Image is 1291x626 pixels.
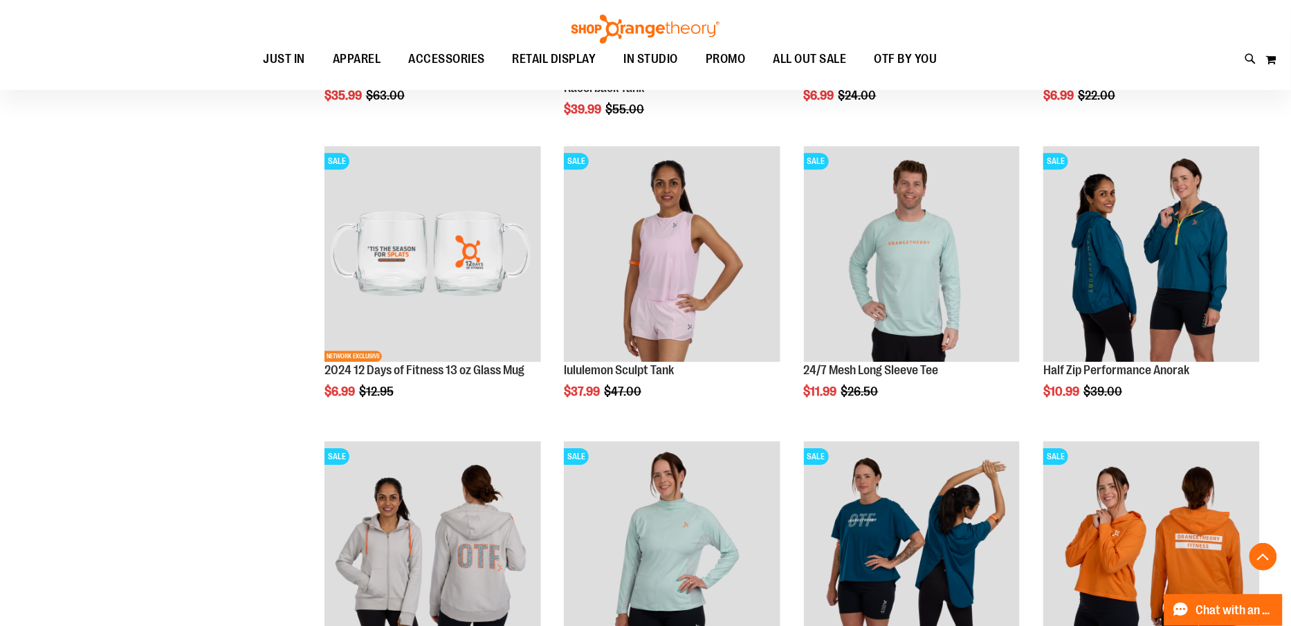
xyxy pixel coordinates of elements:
[1083,385,1124,398] span: $39.00
[1043,146,1260,365] a: Half Zip Performance AnorakSALE
[564,153,589,169] span: SALE
[1078,89,1117,102] span: $22.00
[1043,448,1068,465] span: SALE
[804,153,829,169] span: SALE
[366,89,407,102] span: $63.00
[564,146,780,362] img: Main Image of 1538347
[605,102,646,116] span: $55.00
[564,385,602,398] span: $37.99
[804,385,839,398] span: $11.99
[624,44,679,75] span: IN STUDIO
[324,385,357,398] span: $6.99
[263,44,305,75] span: JUST IN
[564,102,603,116] span: $39.99
[804,89,836,102] span: $6.99
[804,146,1020,362] img: Main Image of 1457095
[564,363,674,377] a: lululemon Sculpt Tank
[804,448,829,465] span: SALE
[1043,385,1081,398] span: $10.99
[1249,543,1277,571] button: Back To Top
[324,146,541,362] img: Main image of 2024 12 Days of Fitness 13 oz Glass Mug
[1043,89,1076,102] span: $6.99
[324,153,349,169] span: SALE
[1164,594,1283,626] button: Chat with an Expert
[333,44,381,75] span: APPAREL
[706,44,746,75] span: PROMO
[875,44,937,75] span: OTF BY YOU
[804,146,1020,365] a: Main Image of 1457095SALE
[324,146,541,365] a: Main image of 2024 12 Days of Fitness 13 oz Glass MugSALENETWORK EXCLUSIVE
[324,89,364,102] span: $35.99
[1036,139,1267,434] div: product
[564,448,589,465] span: SALE
[1043,153,1068,169] span: SALE
[797,139,1027,434] div: product
[1196,604,1274,617] span: Chat with an Expert
[839,89,879,102] span: $24.00
[557,139,787,434] div: product
[408,44,485,75] span: ACCESSORIES
[324,363,524,377] a: 2024 12 Days of Fitness 13 oz Glass Mug
[324,448,349,465] span: SALE
[564,146,780,365] a: Main Image of 1538347SALE
[359,385,396,398] span: $12.95
[1043,363,1189,377] a: Half Zip Performance Anorak
[318,139,548,434] div: product
[513,44,596,75] span: RETAIL DISPLAY
[841,385,881,398] span: $26.50
[324,351,382,362] span: NETWORK EXCLUSIVE
[604,385,643,398] span: $47.00
[569,15,722,44] img: Shop Orangetheory
[1043,146,1260,362] img: Half Zip Performance Anorak
[773,44,847,75] span: ALL OUT SALE
[804,363,939,377] a: 24/7 Mesh Long Sleeve Tee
